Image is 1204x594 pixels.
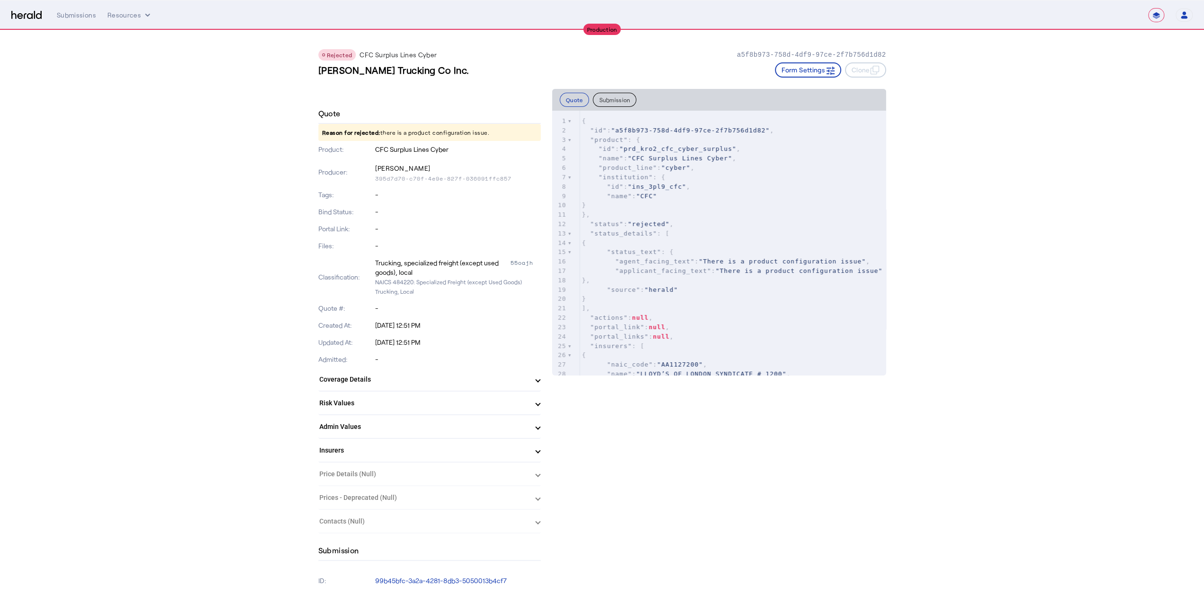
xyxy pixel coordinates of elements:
div: 9 [552,192,568,201]
div: 17 [552,266,568,276]
div: 3 [552,135,568,145]
span: "AA1127200" [657,361,703,368]
div: 28 [552,369,568,379]
span: : { [582,136,641,143]
span: null [649,323,665,331]
span: : { [582,248,674,255]
span: null [653,333,669,340]
div: Production [583,24,621,35]
p: Tags: [318,190,374,200]
p: - [375,355,541,364]
span: "cyber" [661,164,691,171]
span: "There is a product configuration issue" [699,258,866,265]
p: Quote #: [318,304,374,313]
div: 23 [552,323,568,332]
mat-panel-title: Coverage Details [319,375,528,384]
mat-expansion-panel-header: Coverage Details [318,368,541,391]
span: : , [582,155,737,162]
p: [DATE] 12:51 PM [375,321,541,330]
span: "id" [607,183,624,190]
span: "status" [590,220,624,227]
span: { [582,117,586,124]
div: 15 [552,247,568,257]
div: 4 [552,144,568,154]
p: Bind Status: [318,207,374,217]
span: "a5f8b973-758d-4df9-97ce-2f7b756d1d82" [611,127,770,134]
span: : , [582,127,774,134]
p: there is a product configuration issue. [318,124,541,141]
span: "insurers" [590,342,632,349]
div: 26 [552,350,568,360]
span: : , [582,314,653,321]
span: "portal_links" [590,333,649,340]
div: 18 [552,276,568,285]
p: 395d7d70-c70f-4e9e-827f-036091ffc857 [375,175,541,183]
span: ], [582,305,590,312]
span: }, [582,211,590,218]
span: "id" [598,145,615,152]
span: : , [582,258,870,265]
span: { [582,351,586,358]
div: 6 [552,163,568,173]
h4: Submission [318,545,359,556]
span: "herald" [644,286,678,293]
div: 14 [552,238,568,248]
div: 11 [552,210,568,219]
span: : , [582,333,674,340]
span: "naic_code" [607,361,653,368]
div: 55oajh [510,258,541,277]
button: Submission [593,93,636,107]
h3: [PERSON_NAME] Trucking Co Inc. [318,63,469,77]
span: "product" [590,136,628,143]
span: "id" [590,127,607,134]
div: Submissions [57,10,96,20]
mat-expansion-panel-header: Admin Values [318,415,541,438]
p: Updated At: [318,338,374,347]
p: - [375,190,541,200]
span: : , [582,323,669,331]
span: "status_text" [607,248,661,255]
mat-expansion-panel-header: Risk Values [318,392,541,414]
p: - [375,241,541,251]
span: "portal_link" [590,323,645,331]
p: Admitted: [318,355,374,364]
div: 21 [552,304,568,313]
span: : , [582,164,694,171]
span: : [582,267,883,274]
span: } [582,295,586,302]
div: 10 [552,201,568,210]
p: Files: [318,241,374,251]
p: - [375,224,541,234]
span: "rejected" [628,220,669,227]
p: Classification: [318,272,374,282]
button: Clone [845,62,886,78]
span: } [582,201,586,209]
div: 5 [552,154,568,163]
span: null [632,314,649,321]
p: - [375,304,541,313]
span: "name" [607,370,632,377]
span: : , [582,370,791,377]
span: "agent_facing_text" [615,258,695,265]
img: Herald Logo [11,11,42,20]
mat-panel-title: Risk Values [319,398,528,408]
span: "LLOYD’S OF LONDON SYNDICATE # 1200" [636,370,787,377]
herald-code-block: quote [552,111,886,376]
mat-panel-title: Admin Values [319,422,528,432]
span: }, [582,277,590,284]
span: "applicant_facing_text" [615,267,712,274]
div: Trucking, specialized freight (except used goods), local [375,258,509,277]
span: "institution" [598,174,653,181]
span: "product_line" [598,164,657,171]
span: { [582,239,586,246]
mat-panel-title: Insurers [319,445,528,455]
p: - [375,207,541,217]
p: Portal Link: [318,224,374,234]
div: 1 [552,116,568,126]
div: 13 [552,229,568,238]
p: CFC Surplus Lines Cyber [360,50,437,60]
p: ID: [318,574,374,587]
div: 27 [552,360,568,369]
span: "status_details" [590,230,657,237]
span: : [ [582,230,669,237]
